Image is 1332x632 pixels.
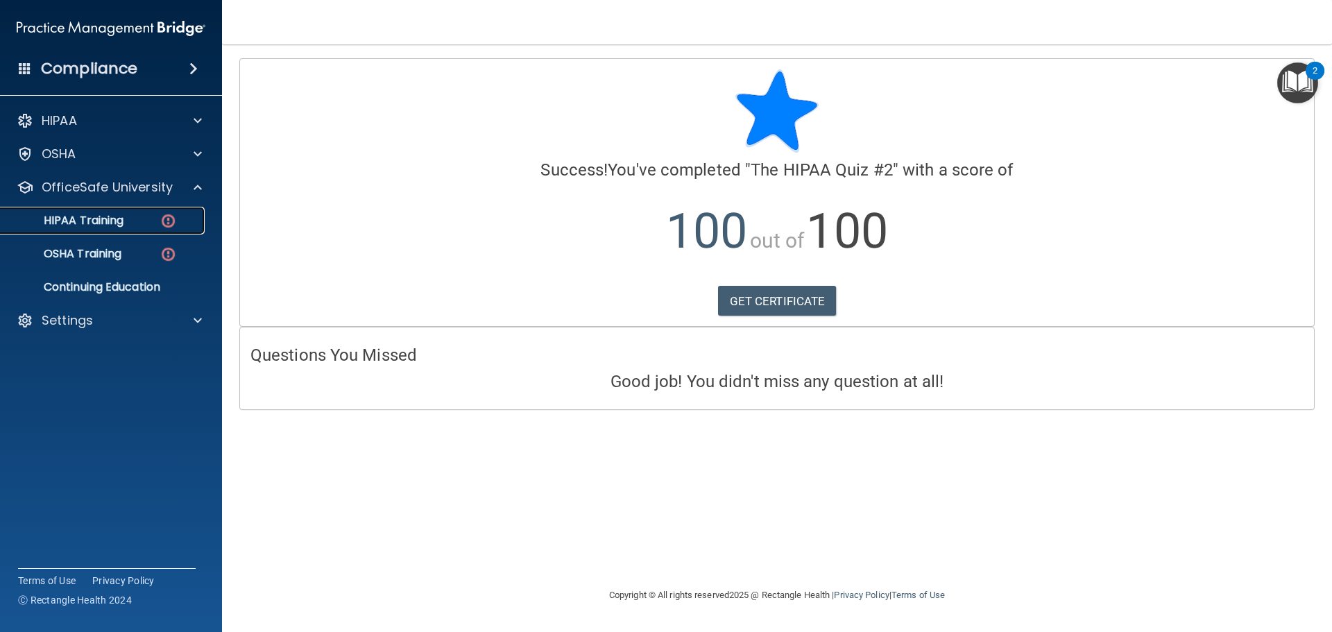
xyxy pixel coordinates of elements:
[9,247,121,261] p: OSHA Training
[17,179,202,196] a: OfficeSafe University
[666,203,747,259] span: 100
[834,590,889,600] a: Privacy Policy
[17,112,202,129] a: HIPAA
[750,228,805,253] span: out of
[735,69,819,153] img: blue-star-rounded.9d042014.png
[41,59,137,78] h4: Compliance
[806,203,887,259] span: 100
[250,373,1304,391] h4: Good job! You didn't miss any question at all!
[250,346,1304,364] h4: Questions You Missed
[42,112,77,129] p: HIPAA
[92,574,155,588] a: Privacy Policy
[42,179,173,196] p: OfficeSafe University
[9,214,123,228] p: HIPAA Training
[160,246,177,263] img: danger-circle.6113f641.png
[17,146,202,162] a: OSHA
[160,212,177,230] img: danger-circle.6113f641.png
[9,280,198,294] p: Continuing Education
[42,146,76,162] p: OSHA
[524,573,1030,617] div: Copyright © All rights reserved 2025 @ Rectangle Health | |
[17,312,202,329] a: Settings
[18,574,76,588] a: Terms of Use
[18,593,132,607] span: Ⓒ Rectangle Health 2024
[751,160,893,180] span: The HIPAA Quiz #2
[540,160,608,180] span: Success!
[17,15,205,42] img: PMB logo
[718,286,837,316] a: GET CERTIFICATE
[42,312,93,329] p: Settings
[891,590,945,600] a: Terms of Use
[250,161,1304,179] h4: You've completed " " with a score of
[1277,62,1318,103] button: Open Resource Center, 2 new notifications
[1313,71,1317,89] div: 2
